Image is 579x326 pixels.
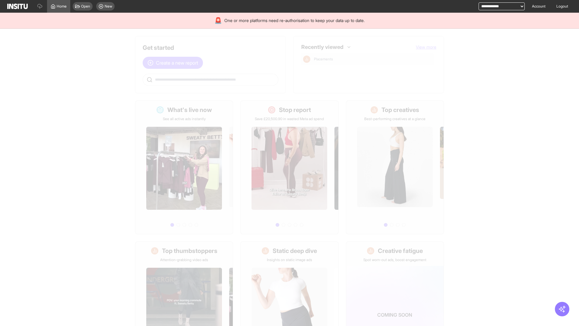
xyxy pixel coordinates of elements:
[214,16,222,25] div: 🚨
[57,4,67,9] span: Home
[105,4,112,9] span: New
[7,4,28,9] img: Logo
[81,4,90,9] span: Open
[224,18,365,24] span: One or more platforms need re-authorisation to keep your data up to date.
